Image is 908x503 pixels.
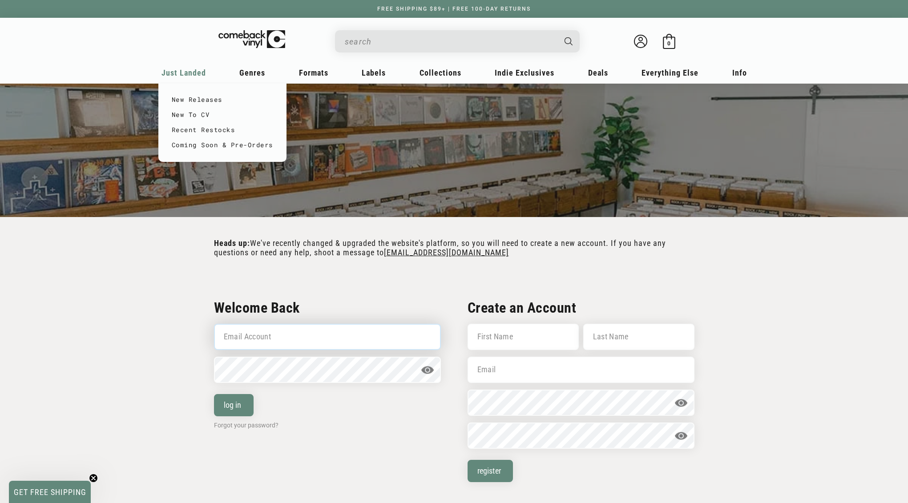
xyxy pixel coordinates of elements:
span: Just Landed [161,68,206,77]
a: [EMAIL_ADDRESS][DOMAIN_NAME] [384,248,509,257]
a: FREE SHIPPING $89+ | FREE 100-DAY RETURNS [368,6,540,12]
a: New Releases [172,92,273,107]
span: Collections [420,68,461,77]
span: Labels [362,68,386,77]
a: Recent Restocks [172,122,273,137]
a: Forgot your password? [214,421,278,430]
input: Email Account [214,324,441,350]
span: Formats [299,68,328,77]
input: When autocomplete results are available use up and down arrows to review and enter to select [345,32,556,51]
button: Search [557,30,581,52]
span: GET FREE SHIPPING [14,487,86,497]
h2: Create an Account [468,301,694,315]
input: Last Name [583,324,694,350]
span: Indie Exclusives [495,68,554,77]
button: Close teaser [89,474,98,483]
span: Deals [588,68,608,77]
a: Coming Soon & Pre-Orders [172,137,273,153]
p: We've recently changed & upgraded the website's platform, so you will need to create a new accoun... [214,238,694,257]
div: GET FREE SHIPPINGClose teaser [9,481,91,503]
span: Info [732,68,747,77]
div: Search [335,30,580,52]
span: Everything Else [642,68,698,77]
span: Genres [239,68,265,77]
strong: Heads up: [214,238,250,248]
input: Email [468,357,694,383]
span: 0 [667,40,670,47]
h2: Welcome Back [214,301,441,315]
button: log in [214,394,254,416]
button: Register [468,460,513,482]
a: New To CV [172,107,273,122]
input: First Name [468,324,579,350]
